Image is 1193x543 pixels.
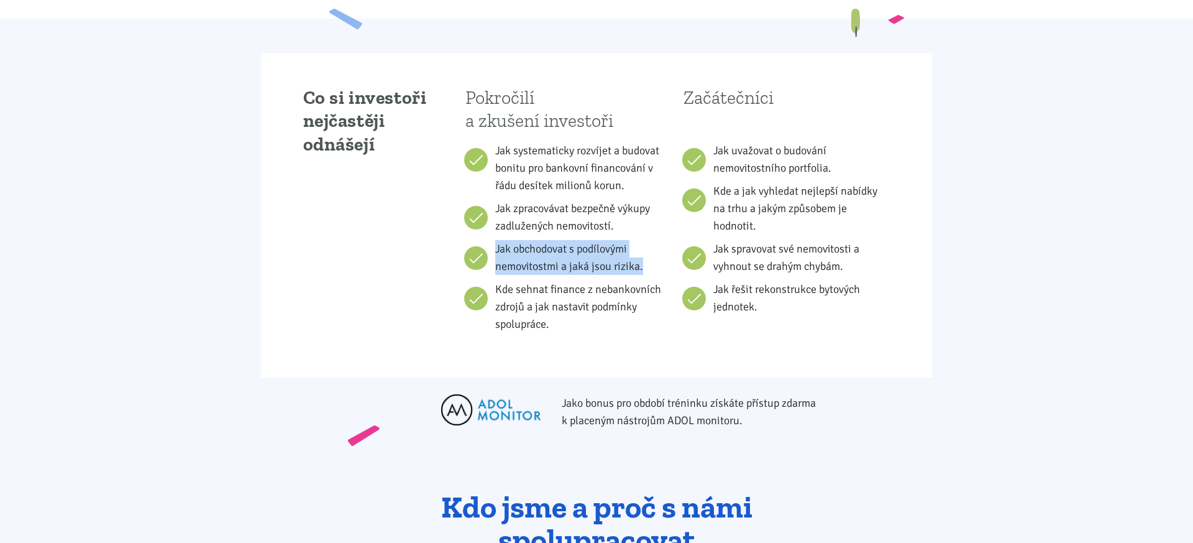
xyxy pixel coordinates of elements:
[713,281,885,315] li: Jak řešit rekonstrukce bytových jednotek.
[495,200,667,234] li: Jak zpracovávat bezpečně výkupy zadlužených nemovitostí.
[465,86,667,136] h4: Pokročilí a zkušení investoři
[495,240,667,275] li: Jak obchodovat s podílovými nemovitostmi a jaká jsou rizika.
[713,240,885,275] li: Jak spravovat své nemovitosti a vyhnout se drahým chybám.
[303,86,437,157] h2: Co si investoři nejčastěji odnášejí
[495,281,667,333] li: Kde sehnat finance z nebankovních zdrojů a jak nastavit podmínky spolupráce.
[713,182,885,234] li: Kde a jak vyhledat nejlepší nabídky na trhu a jakým způsobem je hodnotit.
[495,142,667,194] li: Jak systematicky rozvíjet a budovat bonitu pro bankovní financování v řádu desítek milionů korun.
[713,142,885,177] li: Jak uvažovat o budování nemovitostního portfolia.
[562,394,818,429] p: Jako bonus pro období tréninku získáte přístup zdarma k placeným nástrojům ADOL monitoru.
[683,86,885,136] h4: Začátečníci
